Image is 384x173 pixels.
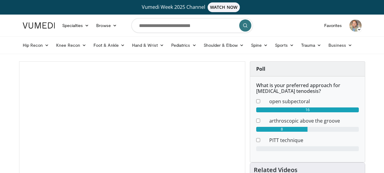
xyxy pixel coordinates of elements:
[200,39,247,51] a: Shoulder & Elbow
[168,39,200,51] a: Pediatrics
[256,66,265,72] strong: Poll
[265,98,363,105] dd: open subpectoral
[321,19,346,32] a: Favorites
[23,22,55,29] img: VuMedi Logo
[265,137,363,144] dd: PITT technique
[256,107,359,112] div: 16
[297,39,325,51] a: Trauma
[93,19,121,32] a: Browse
[256,83,359,94] h6: What is your preferred approach for [MEDICAL_DATA] tenodesis?
[247,39,271,51] a: Spine
[265,117,363,124] dd: arthroscopic above the groove
[271,39,297,51] a: Sports
[325,39,356,51] a: Business
[256,127,308,132] div: 8
[208,2,240,12] span: WATCH NOW
[59,19,93,32] a: Specialties
[90,39,128,51] a: Foot & Ankle
[128,39,168,51] a: Hand & Wrist
[53,39,90,51] a: Knee Recon
[24,2,361,12] a: Vumedi Week 2025 ChannelWATCH NOW
[131,18,253,33] input: Search topics, interventions
[19,39,53,51] a: Hip Recon
[349,19,362,32] img: Avatar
